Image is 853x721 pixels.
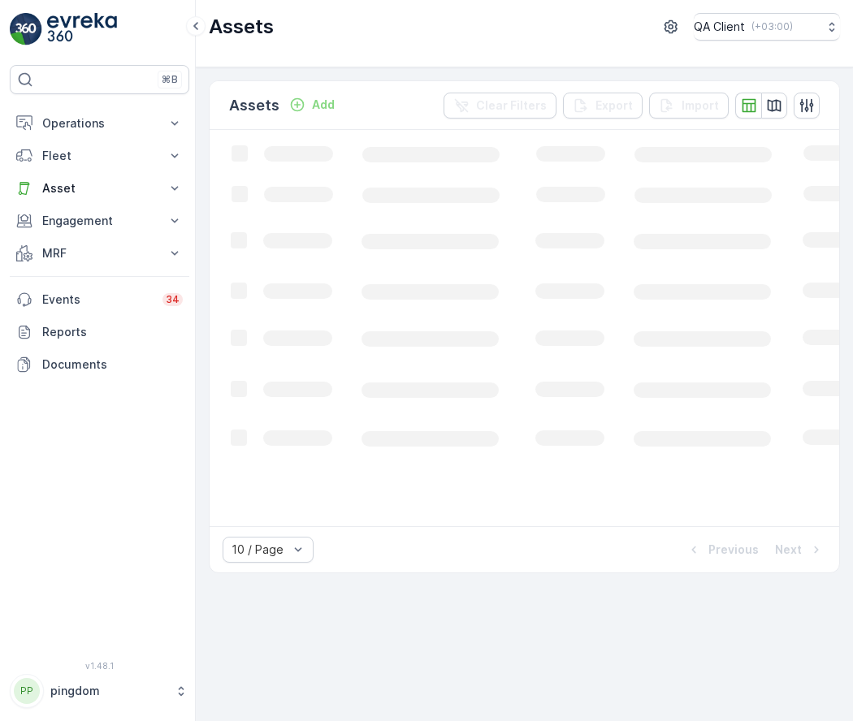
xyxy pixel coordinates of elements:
[50,683,167,699] p: pingdom
[10,237,189,270] button: MRF
[42,115,157,132] p: Operations
[10,140,189,172] button: Fleet
[694,13,840,41] button: QA Client(+03:00)
[42,180,157,196] p: Asset
[209,14,274,40] p: Assets
[684,540,760,559] button: Previous
[42,245,157,261] p: MRF
[563,93,643,119] button: Export
[682,97,719,114] p: Import
[42,324,183,340] p: Reports
[773,540,826,559] button: Next
[10,13,42,45] img: logo
[595,97,633,114] p: Export
[10,107,189,140] button: Operations
[10,283,189,316] a: Events34
[694,19,745,35] p: QA Client
[42,356,183,373] p: Documents
[42,291,153,308] p: Events
[166,293,180,306] p: 34
[42,148,157,164] p: Fleet
[229,94,279,117] p: Assets
[10,348,189,381] a: Documents
[162,73,178,86] p: ⌘B
[47,13,117,45] img: logo_light-DOdMpM7g.png
[10,674,189,708] button: PPpingdom
[476,97,547,114] p: Clear Filters
[14,678,40,704] div: PP
[10,661,189,671] span: v 1.48.1
[312,97,335,113] p: Add
[708,542,759,558] p: Previous
[283,95,341,114] button: Add
[444,93,556,119] button: Clear Filters
[649,93,729,119] button: Import
[775,542,802,558] p: Next
[10,316,189,348] a: Reports
[10,172,189,205] button: Asset
[42,213,157,229] p: Engagement
[10,205,189,237] button: Engagement
[751,20,793,33] p: ( +03:00 )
